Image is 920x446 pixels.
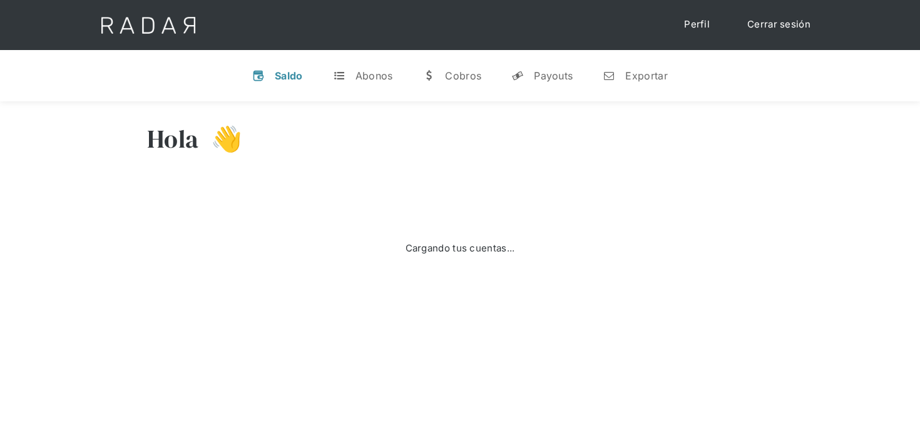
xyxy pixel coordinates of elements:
h3: Hola [147,123,198,155]
div: w [422,69,435,82]
div: Payouts [534,69,573,82]
div: Exportar [625,69,667,82]
div: Abonos [355,69,393,82]
h3: 👋 [198,123,242,155]
div: t [333,69,345,82]
div: Saldo [275,69,303,82]
a: Perfil [672,13,722,37]
div: Cargando tus cuentas... [406,241,515,256]
div: y [511,69,524,82]
div: Cobros [445,69,481,82]
a: Cerrar sesión [735,13,823,37]
div: v [252,69,265,82]
div: n [603,69,615,82]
